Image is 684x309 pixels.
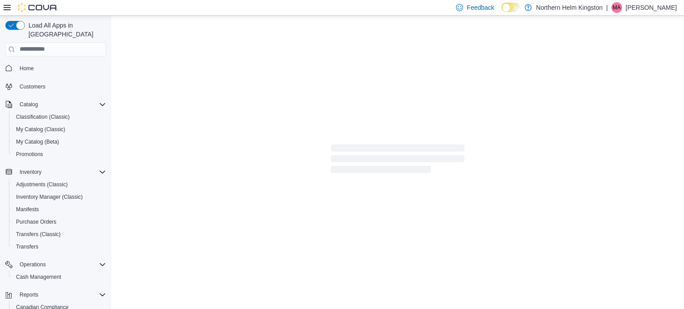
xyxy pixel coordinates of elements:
button: Operations [2,258,110,271]
button: Customers [2,80,110,93]
span: Transfers (Classic) [12,229,106,240]
a: Transfers (Classic) [12,229,64,240]
span: Home [20,65,34,72]
span: Reports [20,291,38,298]
span: Promotions [16,151,43,158]
span: Purchase Orders [12,217,106,227]
span: My Catalog (Beta) [12,136,106,147]
a: Classification (Classic) [12,112,73,122]
button: Purchase Orders [9,216,110,228]
span: Home [16,63,106,74]
span: Cash Management [12,272,106,282]
a: Promotions [12,149,47,160]
p: [PERSON_NAME] [626,2,677,13]
span: Inventory [16,167,106,177]
span: Purchase Orders [16,218,57,225]
button: Operations [16,259,49,270]
button: Promotions [9,148,110,161]
span: Manifests [12,204,106,215]
a: My Catalog (Beta) [12,136,63,147]
button: Classification (Classic) [9,111,110,123]
span: My Catalog (Beta) [16,138,59,145]
a: My Catalog (Classic) [12,124,69,135]
span: Transfers [12,241,106,252]
button: Home [2,62,110,75]
button: Reports [16,289,42,300]
span: Adjustments (Classic) [16,181,68,188]
a: Cash Management [12,272,65,282]
button: Catalog [2,98,110,111]
button: Adjustments (Classic) [9,178,110,191]
span: Customers [16,81,106,92]
a: Manifests [12,204,42,215]
span: Manifests [16,206,39,213]
button: My Catalog (Classic) [9,123,110,136]
span: Reports [16,289,106,300]
span: My Catalog (Classic) [16,126,65,133]
span: Operations [20,261,46,268]
a: Purchase Orders [12,217,60,227]
a: Home [16,63,37,74]
span: Loading [331,146,464,175]
span: Inventory [20,169,41,176]
span: Promotions [12,149,106,160]
span: Inventory Manager (Classic) [12,192,106,202]
button: Reports [2,289,110,301]
a: Adjustments (Classic) [12,179,71,190]
span: Inventory Manager (Classic) [16,193,83,201]
p: Northern Helm Kingston [536,2,603,13]
button: Catalog [16,99,41,110]
a: Inventory Manager (Classic) [12,192,86,202]
span: Operations [16,259,106,270]
span: Classification (Classic) [16,113,70,120]
span: Catalog [20,101,38,108]
img: Cova [18,3,58,12]
p: | [606,2,608,13]
button: Transfers (Classic) [9,228,110,241]
input: Dark Mode [501,3,520,12]
span: Customers [20,83,45,90]
span: Transfers [16,243,38,250]
a: Transfers [12,241,42,252]
span: My Catalog (Classic) [12,124,106,135]
a: Customers [16,81,49,92]
button: Cash Management [9,271,110,283]
button: Inventory Manager (Classic) [9,191,110,203]
span: Adjustments (Classic) [12,179,106,190]
button: Manifests [9,203,110,216]
button: Inventory [2,166,110,178]
button: Inventory [16,167,45,177]
span: Transfers (Classic) [16,231,61,238]
span: Cash Management [16,273,61,281]
span: Classification (Classic) [12,112,106,122]
button: Transfers [9,241,110,253]
span: Feedback [467,3,494,12]
button: My Catalog (Beta) [9,136,110,148]
span: MA [613,2,621,13]
span: Load All Apps in [GEOGRAPHIC_DATA] [25,21,106,39]
span: Catalog [16,99,106,110]
div: Maria Amorim [611,2,622,13]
